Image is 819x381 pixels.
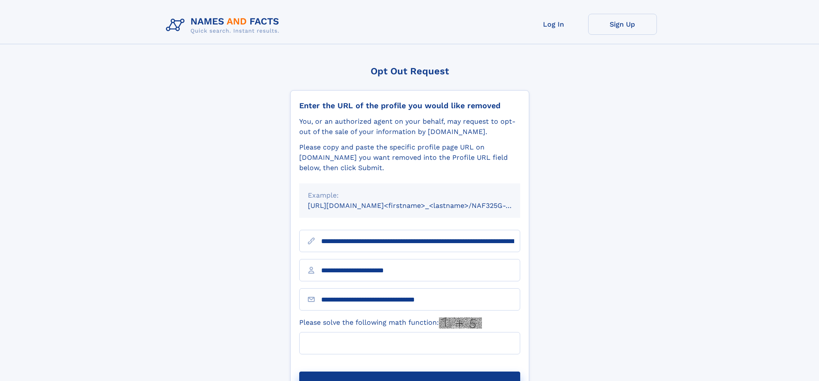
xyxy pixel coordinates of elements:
div: Please copy and paste the specific profile page URL on [DOMAIN_NAME] you want removed into the Pr... [299,142,520,173]
img: Logo Names and Facts [163,14,286,37]
div: Opt Out Request [290,66,529,76]
div: Example: [308,190,512,201]
div: Enter the URL of the profile you would like removed [299,101,520,110]
label: Please solve the following math function: [299,317,482,329]
small: [URL][DOMAIN_NAME]<firstname>_<lastname>/NAF325G-xxxxxxxx [308,201,537,210]
div: You, or an authorized agent on your behalf, may request to opt-out of the sale of your informatio... [299,116,520,137]
a: Log In [519,14,588,35]
a: Sign Up [588,14,657,35]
